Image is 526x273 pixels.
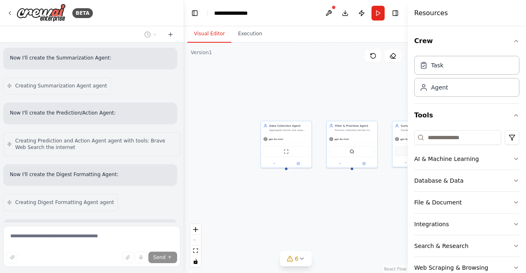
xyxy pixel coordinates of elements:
[261,121,312,168] div: Data Collection AgentAggregate trends and news from multiple sources including RSS feeds from Tec...
[280,251,312,266] button: 6
[287,161,310,166] button: Open in side panel
[335,124,375,128] div: Filter & Prioritize Agent
[10,109,171,117] p: Now I'll create the Prediction/Action Agent:
[414,170,519,191] button: Database & Data
[431,83,448,92] div: Agent
[231,25,269,43] button: Execution
[7,252,18,263] button: Improve this prompt
[190,224,201,235] button: zoom in
[414,220,449,228] div: Integrations
[414,30,519,53] button: Crew
[153,254,166,261] span: Send
[284,149,289,154] img: ScrapeWebsiteTool
[414,198,462,206] div: File & Document
[414,242,468,250] div: Search & Research
[414,148,519,170] button: AI & Machine Learning
[400,138,415,141] span: gpt-4o-mini
[326,121,378,168] div: Filter & Prioritize AgentProcess collected articles to remove duplicates and rank content by rele...
[414,155,479,163] div: AI & Machine Learning
[269,138,283,141] span: gpt-4o-mini
[269,124,309,128] div: Data Collection Agent
[335,138,349,141] span: gpt-4o-mini
[191,49,212,56] div: Version 1
[189,7,201,19] button: Hide left sidebar
[401,128,441,132] div: Transform filtered trend articles into concise, actionable 1-2 sentence summaries that highlight ...
[414,192,519,213] button: File & Document
[269,128,309,132] div: Aggregate trends and news from multiple sources including RSS feeds from TechCrunch, The Verge, B...
[384,267,406,271] a: React Flow attribution
[401,124,441,128] div: Summarization Agent
[15,138,177,151] span: Creating Prediction and Action Agent agent with tools: Brave Web Search the internet
[135,252,147,263] button: Click to speak your automation idea
[353,161,376,166] button: Open in side panel
[414,235,519,257] button: Search & Research
[190,224,201,267] div: React Flow controls
[190,256,201,267] button: toggle interactivity
[187,25,231,43] button: Visual Editor
[390,7,401,19] button: Hide right sidebar
[414,213,519,235] button: Integrations
[350,149,355,154] img: SerperDevTool
[190,245,201,256] button: fit view
[431,61,443,69] div: Task
[141,30,161,39] button: Switch to previous chat
[295,255,299,263] span: 6
[164,30,177,39] button: Start a new chat
[16,4,66,22] img: Logo
[414,264,488,272] div: Web Scraping & Browsing
[10,54,171,62] p: Now I'll create the Summarization Agent:
[414,177,464,185] div: Database & Data
[148,252,177,263] button: Send
[122,252,134,263] button: Upload files
[335,128,375,132] div: Process collected articles to remove duplicates and rank content by relevance, keyword frequency,...
[392,121,443,167] div: Summarization AgentTransform filtered trend articles into concise, actionable 1-2 sentence summar...
[414,8,448,18] h4: Resources
[414,53,519,103] div: Crew
[72,8,93,18] div: BETA
[10,171,171,178] p: Now I'll create the Digest Formatting Agent:
[414,104,519,127] button: Tools
[214,9,255,17] nav: breadcrumb
[15,199,114,206] span: Creating Digest Formatting Agent agent
[15,83,107,89] span: Creating Summarization Agent agent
